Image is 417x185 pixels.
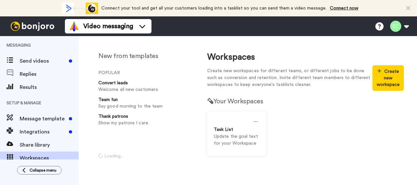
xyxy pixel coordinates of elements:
[98,114,128,119] strong: Thank patrons
[372,65,404,91] button: Create new workspace
[20,57,66,65] span: Send videos
[207,112,266,156] a: Task ListUpdate the goal text for your Workspace
[83,22,133,31] span: Video messaging
[69,21,79,31] img: vm-color.svg
[62,3,98,14] div: animation
[372,82,404,87] a: Create new workspace
[98,52,194,60] h2: New from templates
[20,154,79,162] span: Workspaces
[330,6,358,10] a: Connect now
[95,96,194,110] a: Team funSay good morning to the team
[20,141,79,149] span: Share library
[98,86,191,93] p: Welcome all new customers
[20,115,66,123] span: Message template
[214,126,260,133] div: Task List
[20,128,66,136] span: Integrations
[95,80,194,93] a: Convert leadsWelcome all new customers
[214,133,260,147] p: Update the goal text for your Workspace
[101,6,327,10] span: Connect your tool and get all your customers loading into a tasklist so you can send them a video...
[17,166,62,175] button: Collapse menu
[98,70,194,76] li: POPULAR
[207,52,404,62] h1: Workspaces
[98,120,191,127] p: Show my patrons I care
[98,103,191,110] p: Say good morning to the team
[95,113,194,127] a: Thank patronsShow my patrons I care
[98,81,128,85] strong: Convert leads
[207,68,372,88] p: Create new workspaces for different teams, or different jobs to be done such as conversion and re...
[98,97,118,102] strong: Team fun
[98,154,124,158] span: Loading...
[30,168,56,173] span: Collapse menu
[20,70,79,78] span: Replies
[207,98,404,105] h2: Your Workspaces
[20,83,79,91] span: Results
[8,22,57,31] img: bj-logo-header-white.svg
